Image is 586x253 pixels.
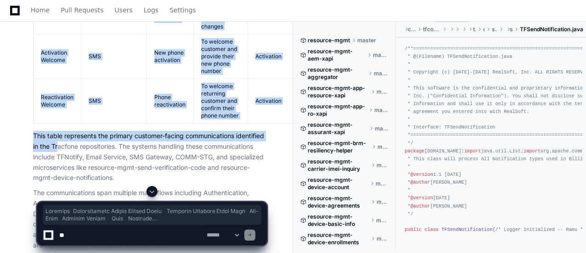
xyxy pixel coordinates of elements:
[510,26,513,33] span: services
[423,26,441,33] span: tfcommon-core-services
[492,26,497,33] span: springfarm
[377,162,389,169] span: master
[373,51,389,59] span: master
[464,148,481,154] span: import
[248,79,301,124] td: Activation
[524,148,541,154] span: import
[308,140,370,154] span: resource-mgmt-brm-resiliency-helper
[308,48,366,62] span: resource-mgmt-aem-xapi
[375,125,389,132] span: master
[411,180,430,185] span: @author
[378,143,389,151] span: master
[483,26,485,33] span: domain
[308,176,368,191] span: resource-mgmt-device-account
[61,7,103,13] span: Pull Requests
[473,26,476,33] span: tracfone
[194,34,248,79] td: To welcome customer and provide their new phone number
[34,34,81,79] td: Activation Welcome
[377,88,389,96] span: master
[411,172,433,177] span: @version
[308,84,369,99] span: resource-mgmt-app-resource-xapi
[194,79,248,124] td: To welcome returning customer and confirm their phone number
[45,208,259,222] span: Loremips Dolorsitametc Adipis Elitsed Doeiu Temporin Utlabore Etdol Magn Ali-Enim Adminim Veniam ...
[308,158,369,173] span: resource-mgmt-carrier-imei-inquiry
[147,79,194,124] td: Phone reactivation
[115,7,133,13] span: Users
[248,34,301,79] td: Activation
[81,79,147,124] td: SMS
[31,7,50,13] span: Home
[374,107,389,114] span: master
[308,66,366,81] span: resource-mgmt-aggregator
[144,7,158,13] span: Logs
[169,7,196,13] span: Settings
[405,148,424,154] span: package
[147,34,194,79] td: New phone activation
[520,26,583,33] span: TFSendNotification.java
[308,121,367,136] span: resource-mgmt-assurant-xapi
[81,34,147,79] td: SMS
[357,37,376,44] span: master
[408,26,416,33] span: core-services
[374,70,389,77] span: master
[376,180,389,187] span: master
[34,79,81,124] td: Reactivation Welcome
[308,37,350,44] span: resource-mgmt
[33,131,267,183] p: This table represents the primary customer-facing communications identified in the Tracfone repos...
[308,103,367,118] span: resource-mgmt-app-ro-xapi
